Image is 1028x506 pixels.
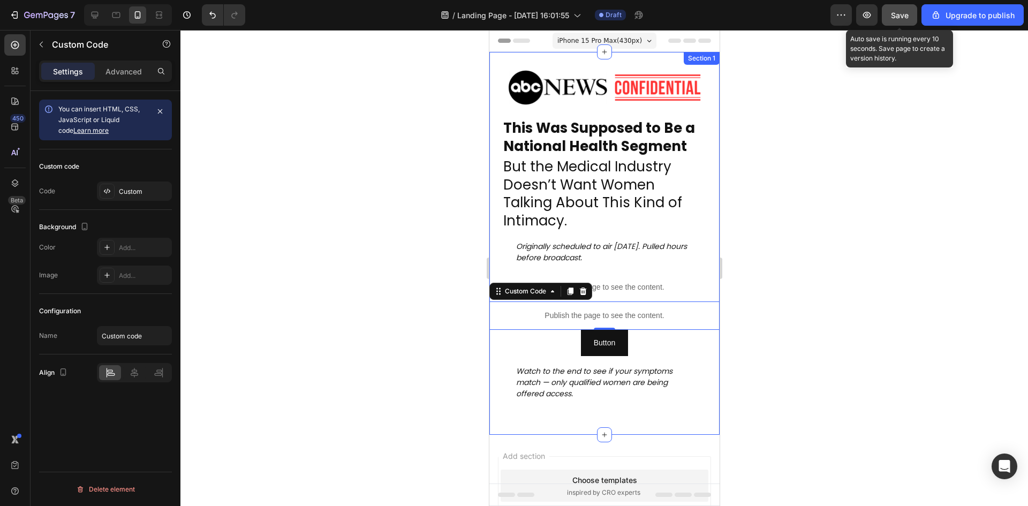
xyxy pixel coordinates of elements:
div: Image [39,270,58,280]
div: Code [39,186,55,196]
div: Beta [8,196,26,205]
div: Name [39,331,57,341]
div: Custom code [39,162,79,171]
div: Open Intercom Messenger [992,454,1017,479]
div: Background [39,220,91,235]
p: Settings [53,66,83,77]
button: Upgrade to publish [921,4,1024,26]
span: Landing Page - [DATE] 16:01:55 [457,10,569,21]
p: 7 [70,9,75,21]
iframe: Design area [489,30,720,506]
a: Learn more [73,126,109,134]
div: Upgrade to publish [931,10,1015,21]
span: / [452,10,455,21]
div: Custom [119,187,169,197]
button: 7 [4,4,80,26]
div: 450 [10,114,26,123]
span: Save [891,11,909,20]
button: Delete element [39,481,172,498]
div: Delete element [76,483,135,496]
span: Draft [606,10,622,20]
div: Undo/Redo [202,4,245,26]
div: Color [39,243,56,252]
div: Configuration [39,306,81,316]
p: Custom Code [52,38,143,51]
div: Align [39,366,70,380]
p: Advanced [105,66,142,77]
button: Save [882,4,917,26]
div: Add... [119,271,169,281]
span: You can insert HTML, CSS, JavaScript or Liquid code [58,105,140,134]
div: Add... [119,243,169,253]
